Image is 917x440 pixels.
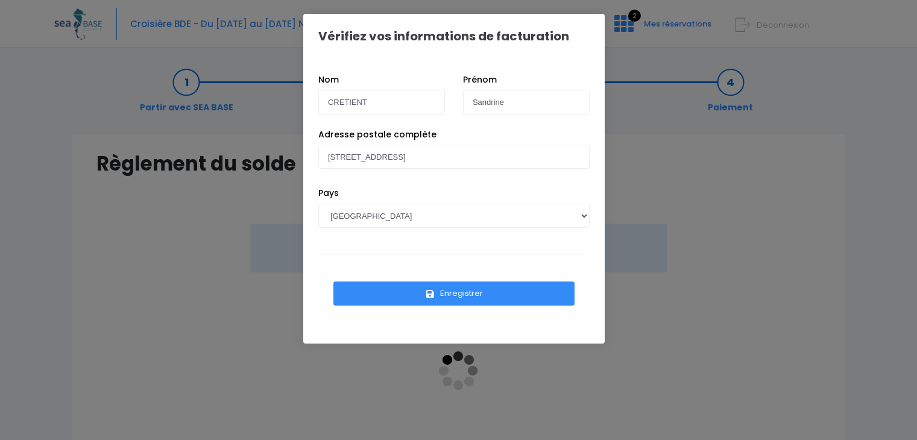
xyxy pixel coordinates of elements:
[318,128,436,141] label: Adresse postale complète
[318,74,339,86] label: Nom
[333,281,575,306] button: Enregistrer
[463,74,497,86] label: Prénom
[318,187,339,200] label: Pays
[318,29,569,43] h1: Vérifiez vos informations de facturation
